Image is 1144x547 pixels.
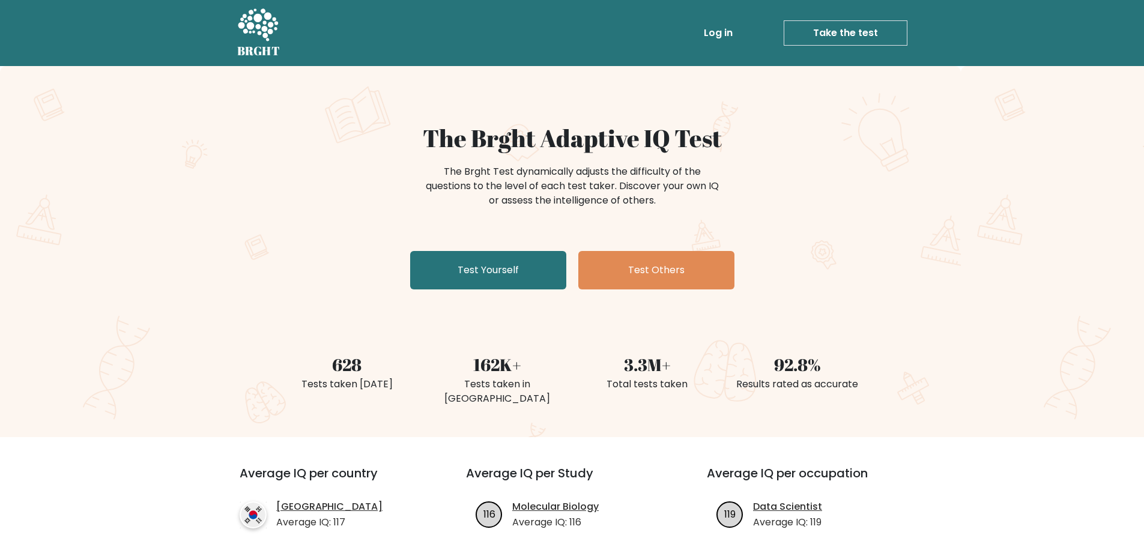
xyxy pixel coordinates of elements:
[724,507,736,521] text: 119
[422,165,722,208] div: The Brght Test dynamically adjusts the difficulty of the questions to the level of each test take...
[580,352,715,377] div: 3.3M+
[429,352,565,377] div: 162K+
[240,501,267,528] img: country
[578,251,734,289] a: Test Others
[240,466,423,495] h3: Average IQ per country
[237,44,280,58] h5: BRGHT
[276,500,383,514] a: [GEOGRAPHIC_DATA]
[512,515,599,530] p: Average IQ: 116
[466,466,678,495] h3: Average IQ per Study
[276,515,383,530] p: Average IQ: 117
[279,124,865,153] h1: The Brght Adaptive IQ Test
[512,500,599,514] a: Molecular Biology
[580,377,715,391] div: Total tests taken
[784,20,907,46] a: Take the test
[279,377,415,391] div: Tests taken [DATE]
[237,5,280,61] a: BRGHT
[753,500,822,514] a: Data Scientist
[707,466,919,495] h3: Average IQ per occupation
[730,352,865,377] div: 92.8%
[429,377,565,406] div: Tests taken in [GEOGRAPHIC_DATA]
[410,251,566,289] a: Test Yourself
[699,21,737,45] a: Log in
[483,507,495,521] text: 116
[730,377,865,391] div: Results rated as accurate
[753,515,822,530] p: Average IQ: 119
[279,352,415,377] div: 628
